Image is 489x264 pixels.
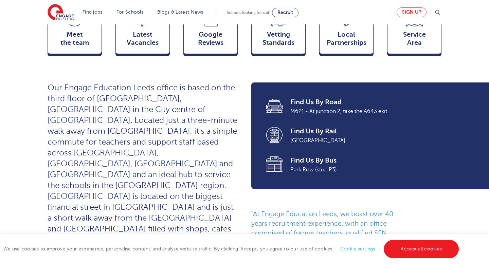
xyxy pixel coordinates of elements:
span: Find Us By Rail [290,127,432,136]
a: Find jobs [83,10,103,15]
span: Find Us By Bus [290,156,432,165]
span: Find Us By Road [290,97,432,107]
span: Recruit [277,10,293,15]
img: Engage Education [48,4,74,21]
span: Local Partnerships [323,31,370,47]
span: [GEOGRAPHIC_DATA] [290,136,432,145]
a: Accept all cookies [384,240,459,258]
span: Vetting Standards [255,31,302,47]
span: Park Row (stop P3) [290,165,432,174]
span: Schools looking for staff [227,10,271,15]
a: Meetthe team [48,2,102,57]
a: For Schools [116,10,143,15]
a: GoogleReviews [183,2,238,57]
a: ServiceArea [387,2,441,57]
span: M621 - At junction 2, take the A643 exit [290,107,432,116]
span: We use cookies to improve your experience, personalise content, and analyse website traffic. By c... [3,246,460,251]
a: Recruit [272,8,298,17]
span: Google Reviews [187,31,234,47]
a: VettingStandards [251,2,306,57]
a: Blogs & Latest News [157,10,203,15]
span: Service Area [391,31,438,47]
a: Sign up [397,7,427,17]
span: Meet the team [51,31,98,47]
a: Local Partnerships [319,2,374,57]
a: Cookie settings [340,246,375,251]
a: LatestVacancies [115,2,170,57]
span: Our Engage Education Leeds office is based on the third floor of [GEOGRAPHIC_DATA], [GEOGRAPHIC_D... [48,83,237,244]
span: Latest Vacancies [119,31,166,47]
